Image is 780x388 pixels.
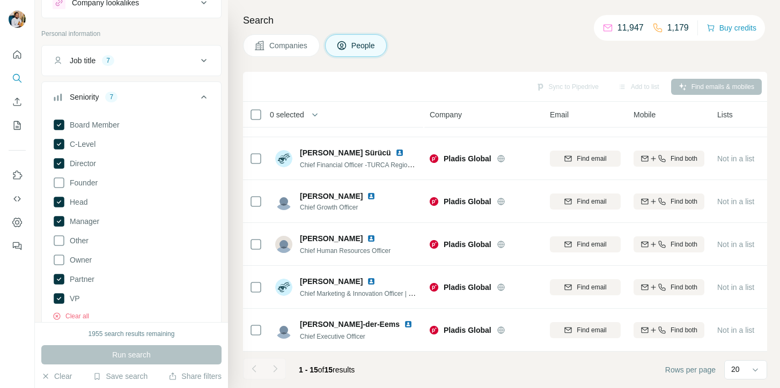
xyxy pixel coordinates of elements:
img: Logo of Pladis Global [430,154,438,163]
button: Use Surfe on LinkedIn [9,166,26,185]
button: Find email [550,151,621,167]
span: Pladis Global [444,325,491,335]
button: Find both [634,236,704,252]
button: Clear all [53,311,89,321]
span: results [299,365,355,374]
button: Buy credits [707,20,756,35]
img: LinkedIn logo [367,234,376,243]
button: Find both [634,193,704,210]
span: Pladis Global [444,282,491,293]
span: Chief Financial Officer -TURCA Region, Ülker CFO [300,160,445,169]
span: Not in a list [717,154,754,163]
span: C-Level [65,139,95,150]
span: 1 - 15 [299,365,318,374]
span: Find email [577,197,606,206]
div: 7 [102,56,114,65]
span: Other [65,235,89,246]
span: [PERSON_NAME] Sürücü [300,147,391,158]
span: People [351,40,376,51]
button: Find email [550,279,621,295]
p: 20 [731,364,740,375]
button: Enrich CSV [9,92,26,111]
span: VP [65,293,80,304]
img: Avatar [275,279,292,296]
button: Seniority7 [42,84,221,114]
button: Find email [550,193,621,210]
img: LinkedIn logo [395,148,404,157]
div: 1955 search results remaining [89,329,175,339]
p: 11,947 [617,21,644,34]
button: Use Surfe API [9,189,26,208]
button: Find email [550,236,621,252]
span: Pladis Global [444,239,491,250]
span: Lists [717,109,733,120]
span: [PERSON_NAME] [300,233,363,244]
div: Seniority [70,92,99,102]
span: Owner [65,255,92,265]
span: Pladis Global [444,153,491,164]
img: Avatar [9,11,26,28]
span: [PERSON_NAME] [300,276,363,287]
span: Not in a list [717,197,754,206]
button: Job title7 [42,48,221,73]
button: Feedback [9,236,26,256]
button: My lists [9,116,26,135]
button: Dashboard [9,213,26,232]
span: Email [550,109,569,120]
button: Find both [634,151,704,167]
span: 15 [325,365,333,374]
span: Find email [577,154,606,163]
div: Job title [70,55,95,66]
button: Clear [41,371,72,382]
span: Board Member [65,120,120,130]
img: Logo of Pladis Global [430,326,438,334]
button: Search [9,69,26,88]
img: Avatar [275,193,292,210]
span: Find email [577,282,606,292]
p: 1,179 [667,21,689,34]
span: Founder [65,177,98,188]
button: Find email [550,322,621,338]
span: Chief Executive Officer [300,333,365,340]
p: Personal information [41,29,222,39]
span: Rows per page [665,364,716,375]
span: 0 selected [270,109,304,120]
span: Chief Growth Officer [300,203,380,212]
img: Logo of Pladis Global [430,197,438,206]
button: Save search [93,371,148,382]
span: Not in a list [717,283,754,292]
span: Mobile [634,109,656,120]
img: Avatar [275,150,292,167]
span: Find email [577,325,606,335]
button: Share filters [168,371,222,382]
span: Find both [671,197,697,206]
span: Companies [269,40,308,51]
button: Find both [634,322,704,338]
span: Head [65,197,87,207]
span: Not in a list [717,240,754,249]
h4: Search [243,13,767,28]
span: [PERSON_NAME]-der-Eems [300,319,400,330]
span: Find both [671,154,697,163]
button: Quick start [9,45,26,64]
div: 7 [105,92,117,102]
span: Not in a list [717,326,754,334]
img: Avatar [275,322,292,339]
span: Chief Marketing & Innovation Officer | Global [300,289,427,297]
span: Find both [671,325,697,335]
img: Logo of Pladis Global [430,283,438,292]
img: Avatar [275,236,292,253]
img: Logo of Pladis Global [430,240,438,249]
button: Find both [634,279,704,295]
img: LinkedIn logo [404,320,413,329]
span: Chief Human Resources Officer [300,247,391,255]
span: Director [65,158,96,169]
span: Pladis Global [444,196,491,207]
img: LinkedIn logo [367,192,376,200]
span: of [318,365,325,374]
span: Partner [65,274,94,285]
img: LinkedIn logo [367,277,376,286]
span: Find both [671,282,697,292]
span: Company [430,109,462,120]
span: Manager [65,216,99,227]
